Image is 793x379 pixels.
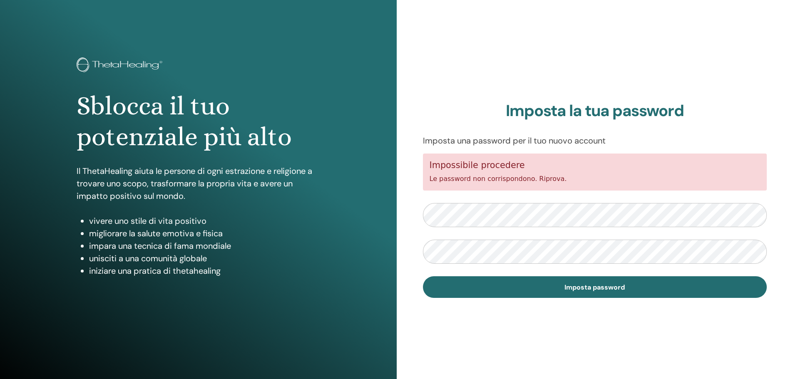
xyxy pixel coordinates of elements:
[77,166,312,201] font: Il ThetaHealing aiuta le persone di ogni estrazione e religione a trovare uno scopo, trasformare ...
[77,91,292,151] font: Sblocca il tuo potenziale più alto
[430,160,525,170] font: Impossibile procedere
[89,253,207,264] font: unisciti a una comunità globale
[430,175,567,183] font: Le password non corrispondono. Riprova.
[89,265,221,276] font: iniziare una pratica di thetahealing
[89,240,231,251] font: impara una tecnica di fama mondiale
[564,283,625,292] font: Imposta password
[89,216,206,226] font: vivere uno stile di vita positivo
[423,135,606,146] font: Imposta una password per il tuo nuovo account
[423,276,767,298] button: Imposta password
[89,228,223,239] font: migliorare la salute emotiva e fisica
[506,100,684,121] font: Imposta la tua password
